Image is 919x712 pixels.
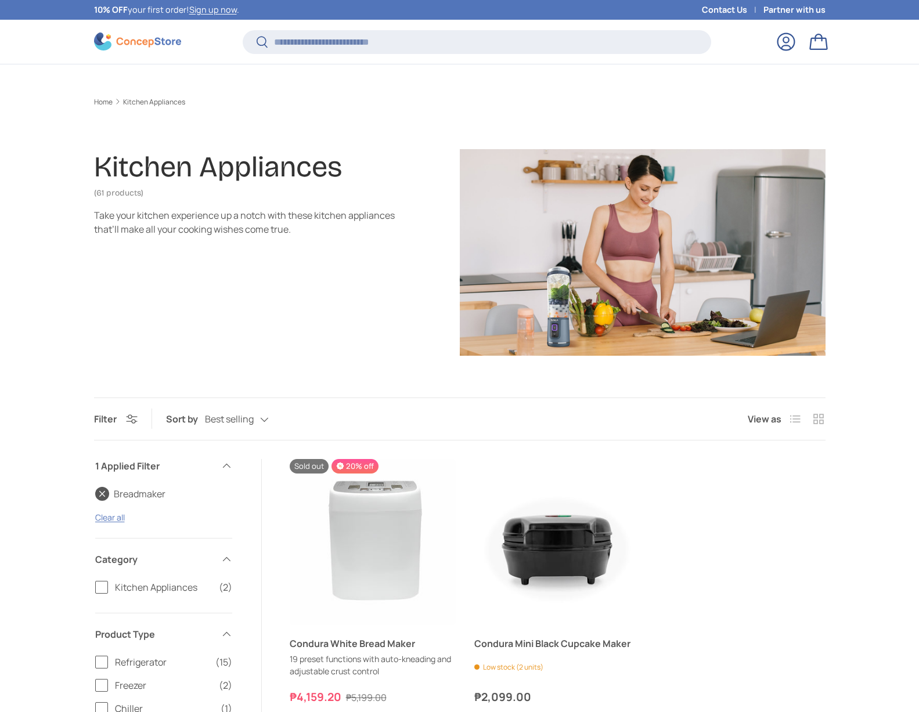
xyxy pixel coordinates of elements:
a: Kitchen Appliances [123,99,185,106]
a: Condura Mini Black Cupcake Maker [474,459,640,625]
a: Clear all [95,512,125,523]
span: View as [748,412,781,426]
img: Kitchen Appliances [460,149,826,356]
button: Best selling [205,409,292,429]
span: Product Type [95,627,214,641]
summary: Category [95,538,232,580]
span: Filter [94,413,117,425]
span: Best selling [205,414,254,425]
span: Category [95,552,214,566]
span: Kitchen Appliances [115,580,212,594]
label: Sort by [166,412,205,426]
a: Contact Us [702,3,763,16]
a: Condura Mini Black Cupcake Maker [474,637,640,650]
img: ConcepStore [94,32,181,50]
span: (15) [215,655,232,669]
p: your first order! . [94,3,239,16]
a: Partner with us [763,3,826,16]
span: Freezer [115,678,212,692]
span: Sold out [290,459,329,474]
span: 1 Applied Filter [95,459,214,473]
div: Take your kitchen experience up a notch with these kitchen appliances that’ll make all your cooki... [94,208,395,236]
a: Condura White Bread Maker [290,637,456,650]
nav: Breadcrumbs [94,97,826,107]
button: Filter [94,413,138,425]
summary: 1 Applied Filter [95,445,232,487]
summary: Product Type [95,613,232,655]
h1: Kitchen Appliances [94,150,342,184]
span: 20% off [331,459,379,474]
span: (61 products) [94,188,143,198]
span: Refrigerator [115,655,208,669]
span: (2) [219,678,232,692]
a: Condura White Bread Maker [290,459,456,625]
span: (2) [219,580,232,594]
a: Breadmaker [95,487,165,501]
a: Sign up now [189,4,237,15]
a: Home [94,99,113,106]
strong: 10% OFF [94,4,128,15]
